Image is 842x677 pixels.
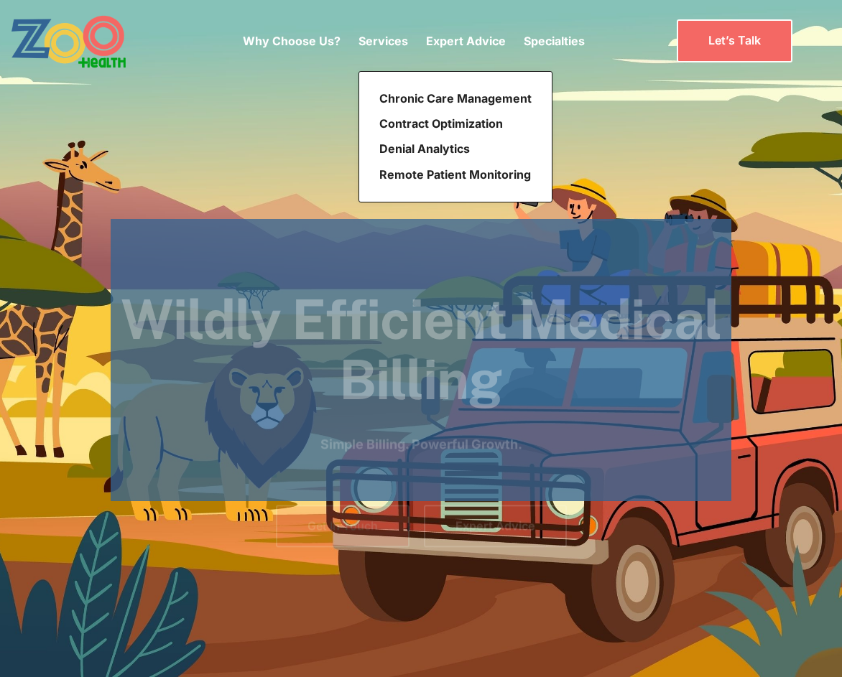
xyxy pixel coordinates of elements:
[524,11,585,71] div: Specialties
[374,86,537,111] a: Chronic Care Management
[358,32,408,50] p: Services
[243,34,341,48] a: Why Choose Us?
[111,289,731,409] h1: Wildly Efficient Medical Billing
[424,505,567,547] a: Expert Advice
[426,34,506,48] a: Expert Advice
[524,34,585,48] a: Specialties
[320,436,522,452] strong: Simple Billing. Powerful Growth.
[358,71,552,202] nav: Services
[358,11,408,71] div: Services
[11,14,165,68] a: home
[374,162,537,187] a: Remote Patient Monitoring
[374,136,537,162] a: Denial Analytics
[276,505,410,547] a: Get In Touch
[677,19,792,62] a: Let’s Talk
[374,111,537,136] a: Contract Optimization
